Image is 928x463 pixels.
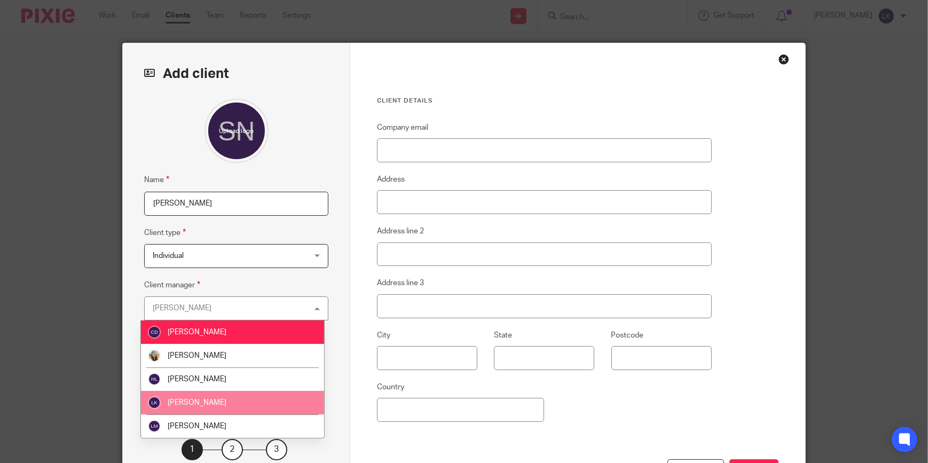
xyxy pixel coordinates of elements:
img: svg%3E [148,373,161,386]
label: Country [377,382,404,393]
span: [PERSON_NAME] [168,375,226,383]
div: 1 [182,439,203,460]
div: 2 [222,439,243,460]
img: IMG_5986.JPEG [148,349,161,362]
span: [PERSON_NAME] [168,399,226,406]
div: [PERSON_NAME] [153,304,211,312]
div: Close this dialog window [778,54,789,65]
span: [PERSON_NAME] [168,422,226,430]
label: Name [144,174,169,186]
label: State [494,330,512,341]
label: Company email [377,122,428,133]
img: svg%3E [148,326,161,339]
img: svg%3E [148,396,161,409]
label: Address line 2 [377,226,424,237]
span: Individual [153,252,184,260]
span: [PERSON_NAME] [168,352,226,359]
label: Postcode [611,330,644,341]
span: [PERSON_NAME] [168,328,226,336]
div: 3 [266,439,287,460]
label: City [377,330,390,341]
label: Client type [144,226,186,239]
h2: Add client [144,65,328,83]
label: Address line 3 [377,278,424,288]
img: svg%3E [148,420,161,433]
label: Client manager [144,279,200,291]
label: Address [377,174,405,185]
h3: Client details [377,97,712,105]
